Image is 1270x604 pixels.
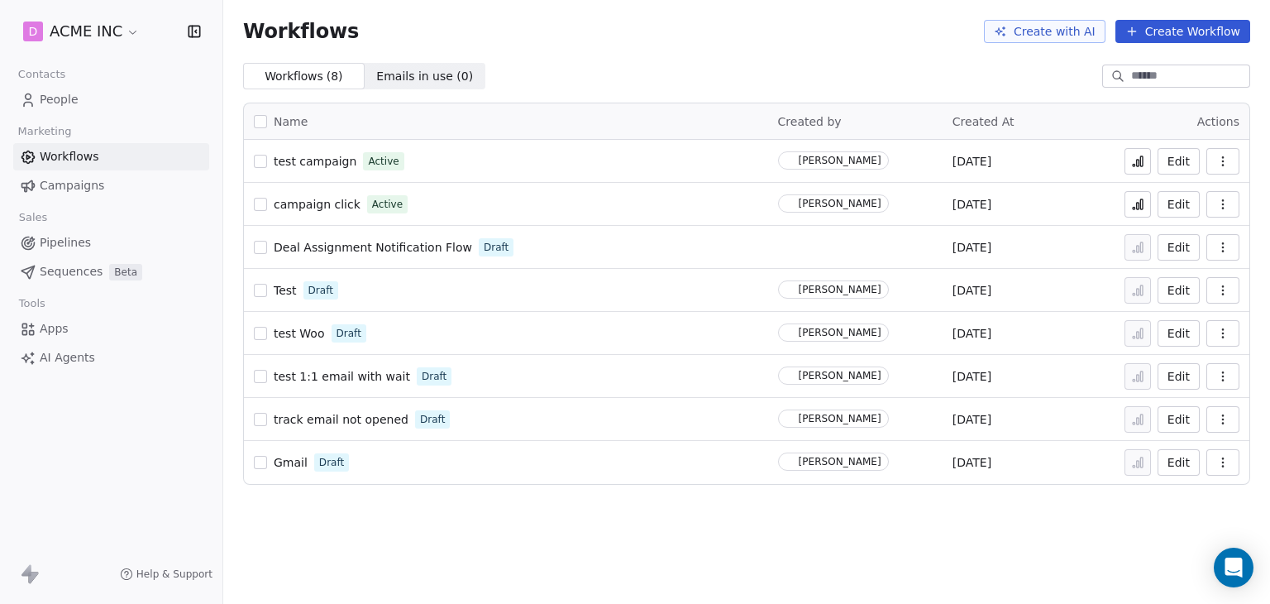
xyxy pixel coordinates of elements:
[799,327,881,338] div: [PERSON_NAME]
[799,284,881,295] div: [PERSON_NAME]
[799,155,881,166] div: [PERSON_NAME]
[274,368,410,385] a: test 1:1 email with wait
[952,411,991,428] span: [DATE]
[422,369,446,384] span: Draft
[420,412,445,427] span: Draft
[40,349,95,367] span: AI Agents
[319,455,344,470] span: Draft
[1158,148,1200,175] button: Edit
[274,241,472,254] span: Deal Assignment Notification Flow
[781,327,793,339] img: M
[484,240,508,255] span: Draft
[136,568,212,581] span: Help & Support
[40,320,69,338] span: Apps
[40,148,99,165] span: Workflows
[120,568,212,581] a: Help & Support
[274,113,308,131] span: Name
[781,198,793,210] img: H
[13,172,209,199] a: Campaigns
[274,327,325,340] span: test Woo
[13,143,209,170] a: Workflows
[952,454,991,471] span: [DATE]
[109,264,142,280] span: Beta
[274,370,410,383] span: test 1:1 email with wait
[40,263,103,280] span: Sequences
[29,23,38,40] span: D
[1158,363,1200,390] button: Edit
[274,325,325,342] a: test Woo
[1197,115,1239,128] span: Actions
[50,21,122,42] span: ACME INC
[20,17,143,46] button: DACME INC
[13,344,209,372] a: AI Agents
[40,234,91,252] span: Pipelines
[952,115,1015,128] span: Created At
[274,198,360,211] span: campaign click
[337,326,361,341] span: Draft
[799,370,881,381] div: [PERSON_NAME]
[274,153,356,170] a: test campaign
[368,154,399,169] span: Active
[952,239,991,256] span: [DATE]
[376,68,473,85] span: Emails in use ( 0 )
[13,258,209,285] a: SequencesBeta
[1214,548,1253,587] div: Open Intercom Messenger
[11,119,79,144] span: Marketing
[274,155,356,168] span: test campaign
[274,239,472,256] a: Deal Assignment Notification Flow
[274,413,408,426] span: track email not opened
[308,283,333,298] span: Draft
[13,229,209,256] a: Pipelines
[778,115,842,128] span: Created by
[781,456,793,468] img: H
[799,456,881,467] div: [PERSON_NAME]
[11,62,73,87] span: Contacts
[40,177,104,194] span: Campaigns
[984,20,1105,43] button: Create with AI
[781,155,793,167] img: M
[1115,20,1250,43] button: Create Workflow
[243,20,359,43] span: Workflows
[1158,191,1200,218] button: Edit
[274,454,308,471] a: Gmail
[274,284,297,297] span: Test
[781,284,793,296] img: H
[1158,277,1200,304] button: Edit
[952,325,991,342] span: [DATE]
[372,197,403,212] span: Active
[799,198,881,209] div: [PERSON_NAME]
[781,413,793,425] img: M
[12,205,55,230] span: Sales
[781,370,793,382] img: H
[952,153,991,170] span: [DATE]
[274,456,308,469] span: Gmail
[274,196,360,213] a: campaign click
[799,413,881,424] div: [PERSON_NAME]
[274,282,297,299] a: Test
[1158,320,1200,347] button: Edit
[1158,449,1200,476] button: Edit
[952,196,991,213] span: [DATE]
[12,291,52,316] span: Tools
[1158,406,1200,433] button: Edit
[13,315,209,343] a: Apps
[952,282,991,299] span: [DATE]
[952,368,991,385] span: [DATE]
[274,411,408,428] a: track email not opened
[1158,234,1200,261] button: Edit
[40,91,79,108] span: People
[13,86,209,113] a: People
